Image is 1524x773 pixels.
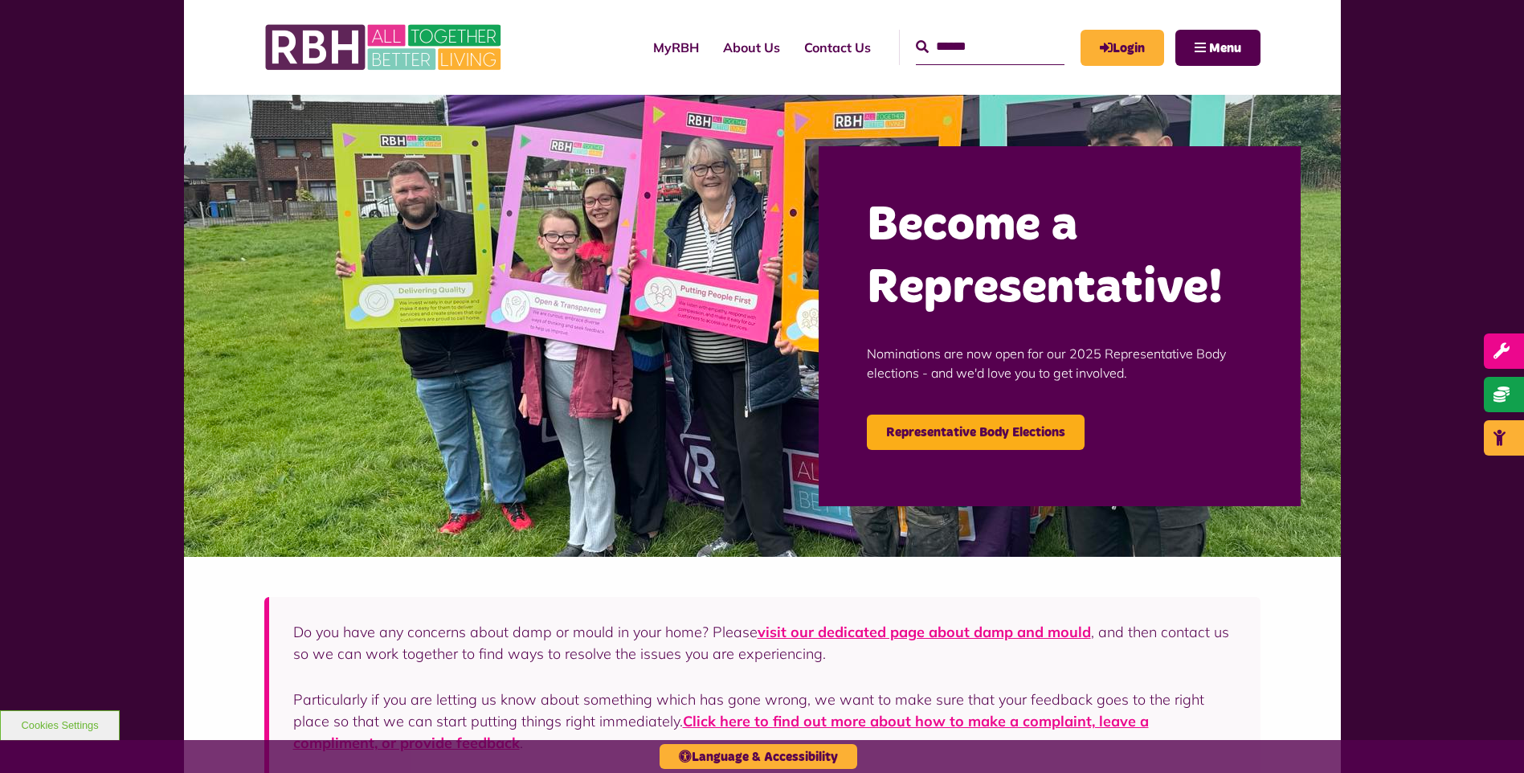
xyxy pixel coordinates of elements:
button: Language & Accessibility [660,744,857,769]
p: Do you have any concerns about damp or mould in your home? Please , and then contact us so we can... [293,621,1236,665]
a: visit our dedicated page about damp and mould [758,623,1091,641]
p: Nominations are now open for our 2025 Representative Body elections - and we'd love you to get in... [867,320,1252,407]
img: Image (22) [184,95,1341,557]
a: MyRBH [1081,30,1164,66]
a: About Us [711,26,792,69]
a: MyRBH [641,26,711,69]
img: RBH [264,16,505,79]
button: Navigation [1175,30,1260,66]
a: Contact Us [792,26,883,69]
h2: Become a Representative! [867,194,1252,320]
span: Menu [1209,42,1241,55]
a: Representative Body Elections [867,415,1085,450]
a: Click here to find out more about how to make a complaint, leave a compliment, or provide feedback [293,712,1149,752]
p: Particularly if you are letting us know about something which has gone wrong, we want to make sur... [293,689,1236,754]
